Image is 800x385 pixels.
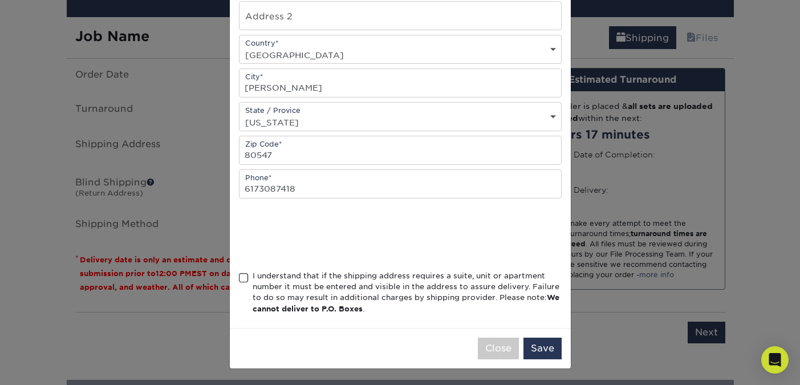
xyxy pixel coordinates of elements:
[523,338,562,359] button: Save
[239,212,412,257] iframe: reCAPTCHA
[253,270,562,315] div: I understand that if the shipping address requires a suite, unit or apartment number it must be e...
[761,346,789,374] div: Open Intercom Messenger
[478,338,519,359] button: Close
[253,293,559,313] b: We cannot deliver to P.O. Boxes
